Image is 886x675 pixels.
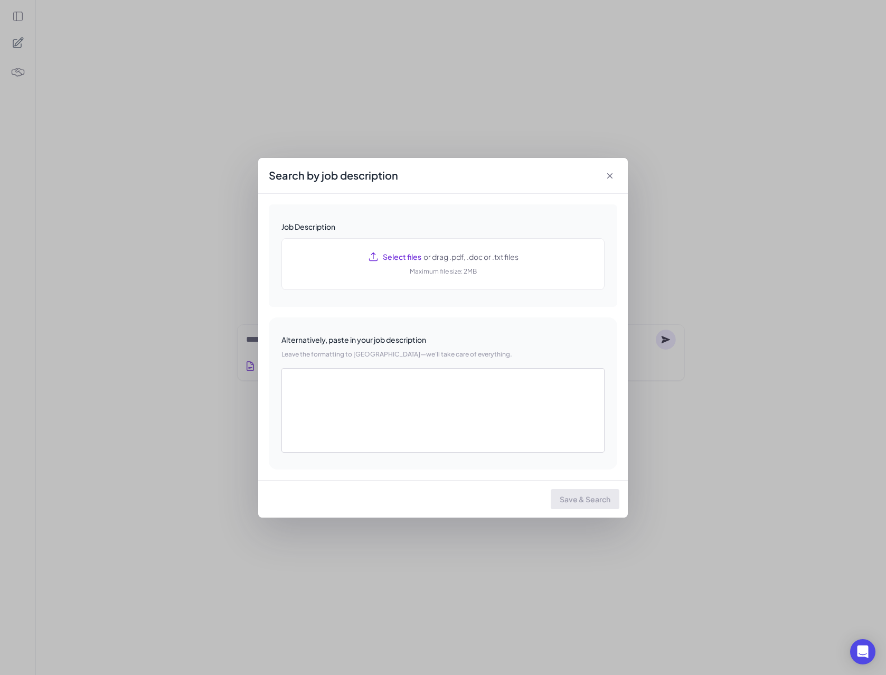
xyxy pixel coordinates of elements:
div: Open Intercom Messenger [850,639,875,664]
span: or drag .pdf, .doc or .txt files [421,251,519,262]
p: Leave the formatting to [GEOGRAPHIC_DATA]—we'll take care of everything. [281,349,605,360]
span: Search by job description [269,168,398,183]
span: Select files [383,251,421,262]
div: Maximum file size: 2MB [410,266,477,277]
div: Alternatively, paste in your job description [281,334,605,345]
div: Job Description [281,221,605,232]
